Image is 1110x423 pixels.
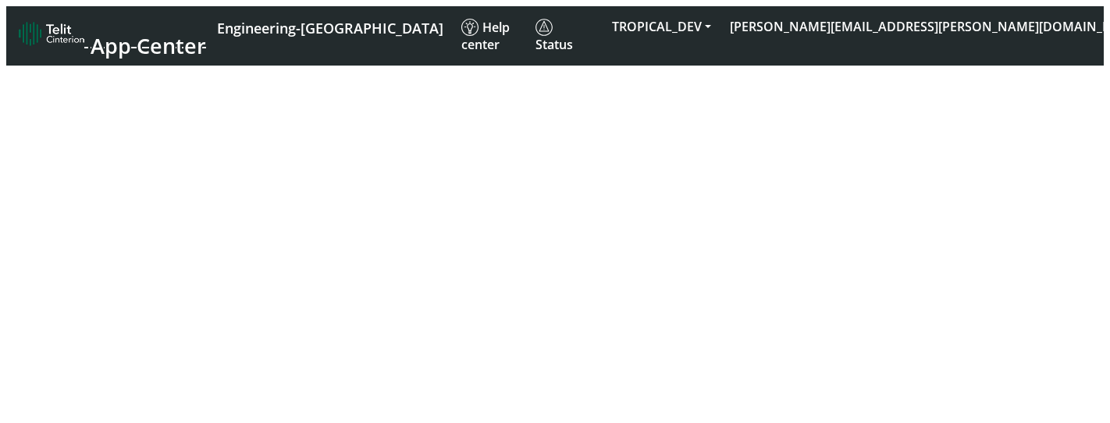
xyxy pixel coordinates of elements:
span: Status [535,19,573,53]
a: Help center [455,12,529,59]
img: knowledge.svg [461,19,479,36]
span: Engineering-[GEOGRAPHIC_DATA] [217,19,443,37]
a: App Center [19,17,204,55]
a: Your current platform instance [216,12,443,41]
span: App Center [91,31,206,60]
button: TROPICAL_DEV [603,12,720,41]
img: status.svg [535,19,553,36]
img: logo-telit-cinterion-gw-new.png [19,21,84,46]
span: Help center [461,19,510,53]
a: Status [529,12,603,59]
